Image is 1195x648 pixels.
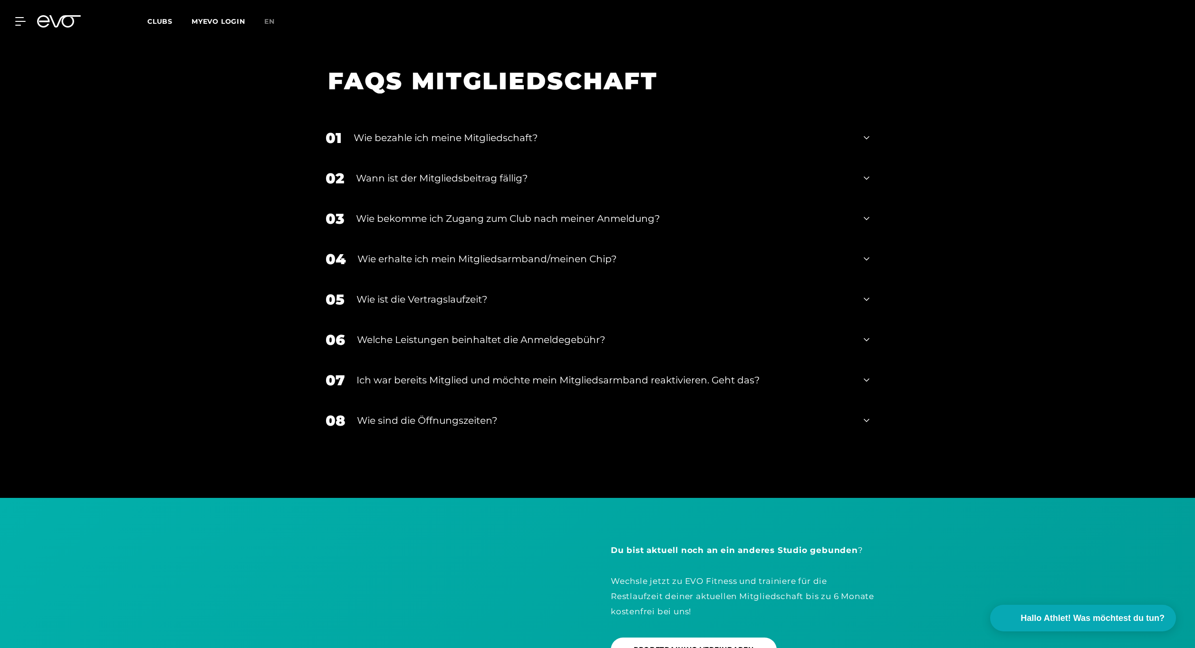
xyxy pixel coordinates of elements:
[328,66,855,96] h1: FAQS MITGLIEDSCHAFT
[147,17,173,26] span: Clubs
[357,333,852,347] div: Welche Leistungen beinhaltet die Anmeldegebühr?
[326,289,345,310] div: 05
[611,543,879,619] div: ? Wechsle jetzt zu EVO Fitness und trainiere für die Restlaufzeit deiner aktuellen Mitgliedschaft...
[326,370,345,391] div: 07
[357,252,852,266] div: Wie erhalte ich mein Mitgliedsarmband/meinen Chip?
[326,329,345,351] div: 06
[326,248,346,270] div: 04
[264,16,286,27] a: en
[990,605,1176,631] button: Hallo Athlet! Was möchtest du tun?
[147,17,192,26] a: Clubs
[192,17,245,26] a: MYEVO LOGIN
[326,208,344,229] div: 03
[611,545,858,555] strong: Du bist aktuell noch an ein anderes Studio gebunden
[357,413,852,428] div: Wie sind die Öffnungszeiten?
[264,17,275,26] span: en
[326,127,342,149] div: 01
[326,410,345,431] div: 08
[1021,612,1165,625] span: Hallo Athlet! Was möchtest du tun?
[356,211,852,226] div: Wie bekomme ich Zugang zum Club nach meiner Anmeldung?
[357,292,852,306] div: Wie ist die Vertragslaufzeit?
[354,131,852,145] div: Wie bezahle ich meine Mitgliedschaft?
[357,373,852,387] div: Ich war bereits Mitglied und möchte mein Mitgliedsarmband reaktivieren. Geht das?
[326,168,344,189] div: 02
[356,171,852,185] div: Wann ist der Mitgliedsbeitrag fällig?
